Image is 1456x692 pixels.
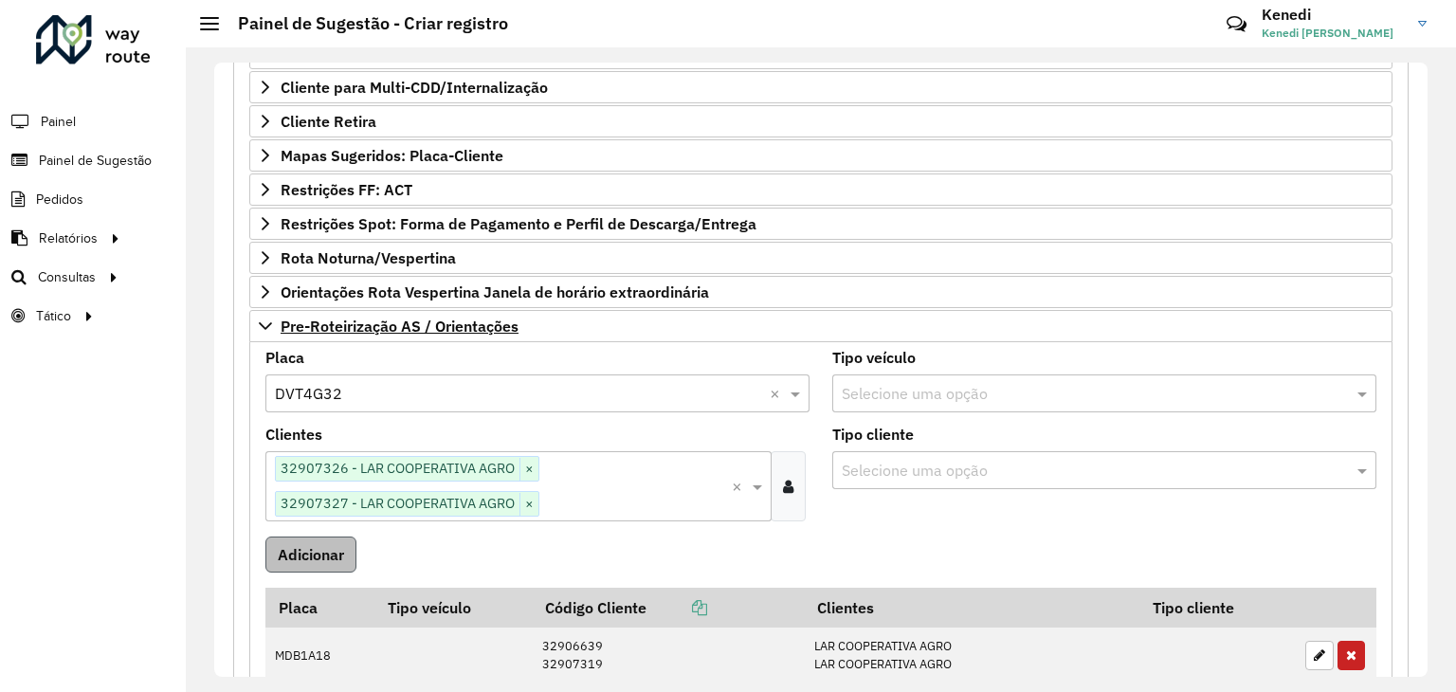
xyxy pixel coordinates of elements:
[39,151,152,171] span: Painel de Sugestão
[281,148,503,163] span: Mapas Sugeridos: Placa-Cliente
[36,190,83,209] span: Pedidos
[41,112,76,132] span: Painel
[832,346,916,369] label: Tipo veículo
[281,80,548,95] span: Cliente para Multi-CDD/Internalização
[38,267,96,287] span: Consultas
[265,346,304,369] label: Placa
[36,306,71,326] span: Tático
[732,475,748,498] span: Clear all
[265,423,322,446] label: Clientes
[281,182,412,197] span: Restrições FF: ACT
[276,492,519,515] span: 32907327 - LAR COOPERATIVA AGRO
[519,493,538,516] span: ×
[770,382,786,405] span: Clear all
[249,105,1392,137] a: Cliente Retira
[533,628,805,683] td: 32906639 32907319
[374,588,533,628] th: Tipo veículo
[249,71,1392,103] a: Cliente para Multi-CDD/Internalização
[281,284,709,300] span: Orientações Rota Vespertina Janela de horário extraordinária
[646,598,707,617] a: Copiar
[281,114,376,129] span: Cliente Retira
[281,319,519,334] span: Pre-Roteirização AS / Orientações
[1262,25,1404,42] span: Kenedi [PERSON_NAME]
[804,588,1139,628] th: Clientes
[249,276,1392,308] a: Orientações Rota Vespertina Janela de horário extraordinária
[519,458,538,481] span: ×
[265,537,356,573] button: Adicionar
[1262,6,1404,24] h3: Kenedi
[249,208,1392,240] a: Restrições Spot: Forma de Pagamento e Perfil de Descarga/Entrega
[249,139,1392,172] a: Mapas Sugeridos: Placa-Cliente
[249,310,1392,342] a: Pre-Roteirização AS / Orientações
[281,216,756,231] span: Restrições Spot: Forma de Pagamento e Perfil de Descarga/Entrega
[39,228,98,248] span: Relatórios
[281,250,456,265] span: Rota Noturna/Vespertina
[249,242,1392,274] a: Rota Noturna/Vespertina
[804,628,1139,683] td: LAR COOPERATIVA AGRO LAR COOPERATIVA AGRO
[265,588,374,628] th: Placa
[533,588,805,628] th: Código Cliente
[832,423,914,446] label: Tipo cliente
[276,457,519,480] span: 32907326 - LAR COOPERATIVA AGRO
[265,628,374,683] td: MDB1A18
[1216,4,1257,45] a: Contato Rápido
[1140,588,1296,628] th: Tipo cliente
[249,173,1392,206] a: Restrições FF: ACT
[219,13,508,34] h2: Painel de Sugestão - Criar registro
